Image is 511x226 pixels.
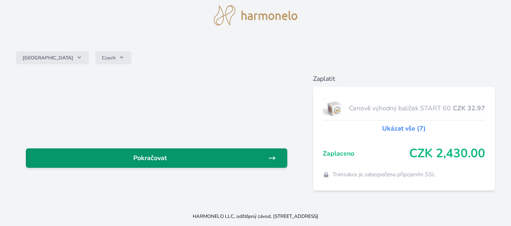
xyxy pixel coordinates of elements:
[409,146,485,161] span: CZK 2,430.00
[102,55,116,61] span: Czech
[313,74,495,84] h6: Zaplatit
[349,103,453,113] span: Cenově výhodný balíček START 60
[332,171,435,179] span: Transakce je zabezpečena připojením SSL
[382,124,426,133] a: Ukázat vše (7)
[32,153,268,163] span: Pokračovat
[323,149,409,158] span: Zaplaceno
[26,148,287,168] a: Pokračovat
[16,51,89,64] button: [GEOGRAPHIC_DATA]
[214,5,298,25] img: logo.svg
[23,55,73,61] span: [GEOGRAPHIC_DATA]
[323,98,346,118] img: start.jpg
[453,103,485,113] span: CZK 32.97
[95,51,131,64] button: Czech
